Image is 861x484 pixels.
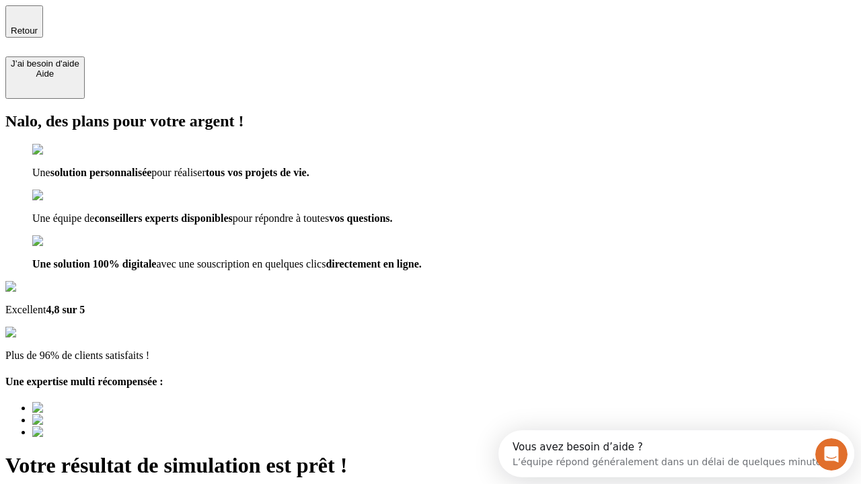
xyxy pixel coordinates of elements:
[14,22,331,36] div: L’équipe répond généralement dans un délai de quelques minutes.
[46,304,85,315] span: 4,8 sur 5
[32,190,90,202] img: checkmark
[11,69,79,79] div: Aide
[32,235,90,247] img: checkmark
[498,430,854,477] iframe: Intercom live chat discovery launcher
[32,402,157,414] img: Best savings advice award
[156,258,326,270] span: avec une souscription en quelques clics
[11,58,79,69] div: J’ai besoin d'aide
[326,258,421,270] span: directement en ligne.
[5,453,856,478] h1: Votre résultat de simulation est prêt !
[32,144,90,156] img: checkmark
[5,350,856,362] p: Plus de 96% de clients satisfaits !
[32,212,94,224] span: Une équipe de
[151,167,205,178] span: pour réaliser
[206,167,309,178] span: tous vos projets de vie.
[815,438,848,471] iframe: Intercom live chat
[32,426,157,438] img: Best savings advice award
[14,11,331,22] div: Vous avez besoin d’aide ?
[5,5,371,42] div: Ouvrir le Messenger Intercom
[5,304,46,315] span: Excellent
[50,167,152,178] span: solution personnalisée
[329,212,392,224] span: vos questions.
[5,376,856,388] h4: Une expertise multi récompensée :
[32,167,50,178] span: Une
[94,212,232,224] span: conseillers experts disponibles
[5,327,72,339] img: reviews stars
[11,26,38,36] span: Retour
[5,56,85,99] button: J’ai besoin d'aideAide
[32,414,157,426] img: Best savings advice award
[5,281,83,293] img: Google Review
[5,112,856,130] h2: Nalo, des plans pour votre argent !
[5,5,43,38] button: Retour
[233,212,330,224] span: pour répondre à toutes
[32,258,156,270] span: Une solution 100% digitale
